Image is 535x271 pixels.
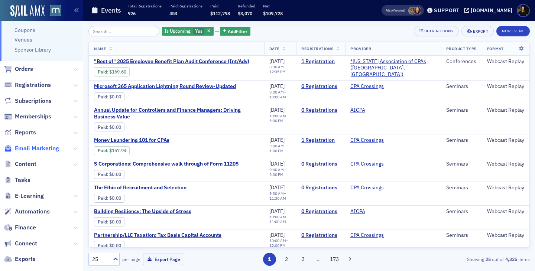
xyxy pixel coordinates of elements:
[45,5,61,17] a: View Homepage
[94,241,124,250] div: Paid: 0 - $0
[269,107,285,113] span: [DATE]
[4,223,36,232] a: Finance
[496,27,530,34] a: New Event
[109,172,121,177] span: $0.00
[98,195,109,201] span: :
[15,176,30,184] span: Tasks
[350,83,384,90] a: CPA Crossings
[4,97,52,105] a: Subscriptions
[94,107,259,120] span: Annual Update for Controllers and Finance Managers: Driving Business Value
[228,28,247,35] span: Add Filter
[487,232,524,239] div: Webcast Replay
[4,128,36,137] a: Reports
[4,160,36,168] a: Content
[464,8,515,13] button: [DOMAIN_NAME]
[162,27,214,36] div: Yes
[94,208,219,215] a: Building Resiliency: The Upside of Stress
[98,148,107,153] a: Paid
[98,94,107,99] a: Paid
[210,3,230,9] p: Paid
[94,232,221,239] a: Partnership/LLC Taxation: Tax Basis Capital Accounts
[350,46,371,51] span: Provider
[269,148,283,153] time: 1:00 PM
[269,114,291,123] div: –
[301,185,340,191] a: 0 Registrations
[98,195,107,201] a: Paid
[94,170,124,179] div: Paid: 0 - $0
[269,215,291,224] div: –
[98,219,109,225] span: :
[487,161,524,167] div: Webcast Replay
[101,6,121,15] h1: Events
[487,185,524,191] div: Webcast Replay
[263,253,276,266] button: 1
[408,7,416,14] span: Laura Swann
[314,256,324,262] span: …
[98,124,107,130] a: Paid
[4,176,30,184] a: Tasks
[386,8,405,13] span: Viewing
[350,161,384,167] a: CPA Crossings
[14,27,35,33] a: Coupons
[350,83,397,90] span: CPA Crossings
[446,161,477,167] div: Seminars
[269,160,285,167] span: [DATE]
[446,107,477,114] div: Seminars
[269,196,286,201] time: 11:30 AM
[269,46,279,51] span: Date
[269,90,291,99] div: –
[484,256,492,262] strong: 25
[122,256,140,262] label: per page
[269,232,285,238] span: [DATE]
[94,146,130,155] div: Paid: 1 - $15794
[301,161,340,167] a: 0 Registrations
[269,167,291,177] div: –
[4,208,50,216] a: Automations
[98,243,107,248] a: Paid
[269,83,285,89] span: [DATE]
[446,208,477,215] div: Seminars
[269,144,291,153] div: –
[109,148,126,153] span: $157.94
[487,208,524,215] div: Webcast Replay
[301,83,340,90] a: 0 Registrations
[94,185,219,191] span: The Ethic of Recruitment and Selection
[169,3,202,9] p: Paid Registrations
[94,67,130,76] div: Paid: 2 - $16960
[15,239,37,248] span: Connect
[386,8,393,13] div: Also
[94,46,106,51] span: Name
[269,89,284,95] time: 9:00 AM
[487,83,524,90] div: Webcast Replay
[350,107,397,114] span: AICPA
[4,112,51,121] a: Memberships
[98,69,109,75] span: :
[4,192,44,200] a: E-Learning
[297,253,310,266] button: 3
[50,5,61,16] img: SailAMX
[238,3,255,9] p: Refunded
[109,243,121,248] span: $0.00
[269,208,285,215] span: [DATE]
[109,219,121,225] span: $0.00
[210,10,230,16] span: $112,798
[15,255,36,263] span: Exports
[350,208,365,215] a: AICPA
[94,137,219,144] a: Money Laundering 101 for CPAs
[487,137,524,144] div: Webcast Replay
[109,124,121,130] span: $0.00
[10,5,45,17] img: SailAMX
[269,238,286,243] time: 10:00 AM
[350,137,397,144] span: CPA Crossings
[301,137,340,144] a: 1 Registration
[220,27,250,36] button: AddFilter
[15,81,51,89] span: Registrations
[487,58,524,65] div: Webcast Replay
[301,107,340,114] a: 0 Registrations
[15,65,33,73] span: Orders
[471,7,512,14] div: [DOMAIN_NAME]
[350,232,397,239] span: CPA Crossings
[446,137,477,144] div: Seminars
